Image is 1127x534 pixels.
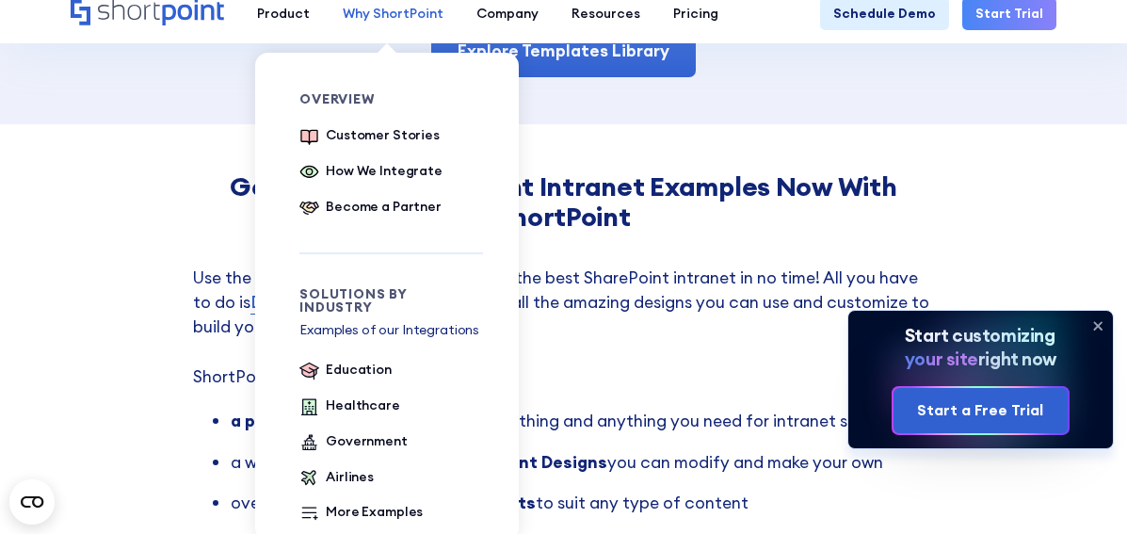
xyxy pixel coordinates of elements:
a: Government [299,431,408,454]
div: Why ShortPoint [343,4,443,24]
strong: SharePoint Designs [446,451,607,473]
a: Explore Templates Library [431,25,696,76]
a: Customer Stories [299,125,440,148]
h3: Get the Best SharePoint Intranet Examples Now With ShortPoint [193,171,935,233]
button: Open CMP widget [9,479,55,525]
li: a wide selection of the best you can modify and make your own [231,450,935,475]
a: More Examples [299,502,423,525]
div: Pricing [673,4,718,24]
a: How We Integrate [299,161,443,184]
p: Examples of our Integrations [299,320,483,340]
a: Download [250,290,330,315]
div: How We Integrate [326,161,443,181]
div: Government [326,431,408,451]
iframe: Chat Widget [1033,444,1127,534]
div: Start a Free Trial [917,399,1043,422]
div: Company [476,4,539,24]
li: that covers everything and anything you need for intranet site design [231,409,935,433]
div: Airlines [326,467,374,487]
div: Customer Stories [326,125,440,145]
div: Overview [299,92,483,105]
a: Healthcare [299,396,400,418]
div: Healthcare [326,396,400,415]
div: Product [257,4,310,24]
div: Resources [572,4,640,24]
a: Airlines [299,467,374,490]
a: Become a Partner [299,197,442,219]
div: Education [326,360,392,380]
a: Start a Free Trial [894,388,1067,434]
div: Solutions by Industry [299,287,483,314]
a: Education [299,360,392,382]
div: Become a Partner [326,197,442,217]
li: over 60 customizable to suit any type of content [231,491,935,515]
div: Widget de chat [1033,444,1127,534]
strong: a powerful add-on [231,410,380,431]
p: Use the ShortPoint Templates and design the best SharePoint intranet in no time! All you have to ... [193,266,935,389]
div: More Examples [326,502,423,522]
